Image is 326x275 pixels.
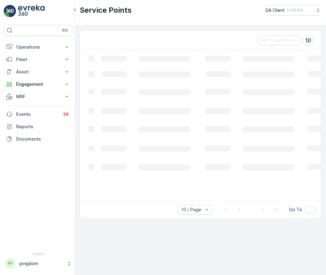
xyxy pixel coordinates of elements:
button: QA Client(+03:00) [265,5,321,15]
p: MRF [16,94,60,100]
p: Engagement [16,81,60,87]
p: Asset [16,69,60,75]
p: Events [16,111,58,117]
a: Reports [4,120,72,133]
button: Asset [4,66,72,78]
p: Service Points [80,5,132,15]
button: MRF [4,90,72,103]
img: logo [4,5,16,17]
p: ⌘B [62,28,68,33]
a: Events34 [4,108,72,120]
p: ( +03:00 ) [287,8,303,13]
span: Go To [289,207,302,213]
button: Operations [4,41,72,53]
div: PP [5,259,15,268]
img: logo_light-DOdMpM7g.png [18,5,45,17]
p: Documents [16,136,70,142]
span: v 1.49.3 [4,252,72,256]
a: Documents [4,133,72,145]
p: Operations [16,44,60,50]
p: Fleet [16,56,60,63]
p: pingdom [19,260,64,267]
p: Clear Filters [270,37,297,43]
p: 34 [63,112,69,117]
p: Reports [16,124,70,130]
p: QA Client [265,7,285,13]
button: PPpingdom [4,257,72,270]
button: Engagement [4,78,72,90]
button: Clear Filters [258,35,301,45]
button: Fleet [4,53,72,66]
